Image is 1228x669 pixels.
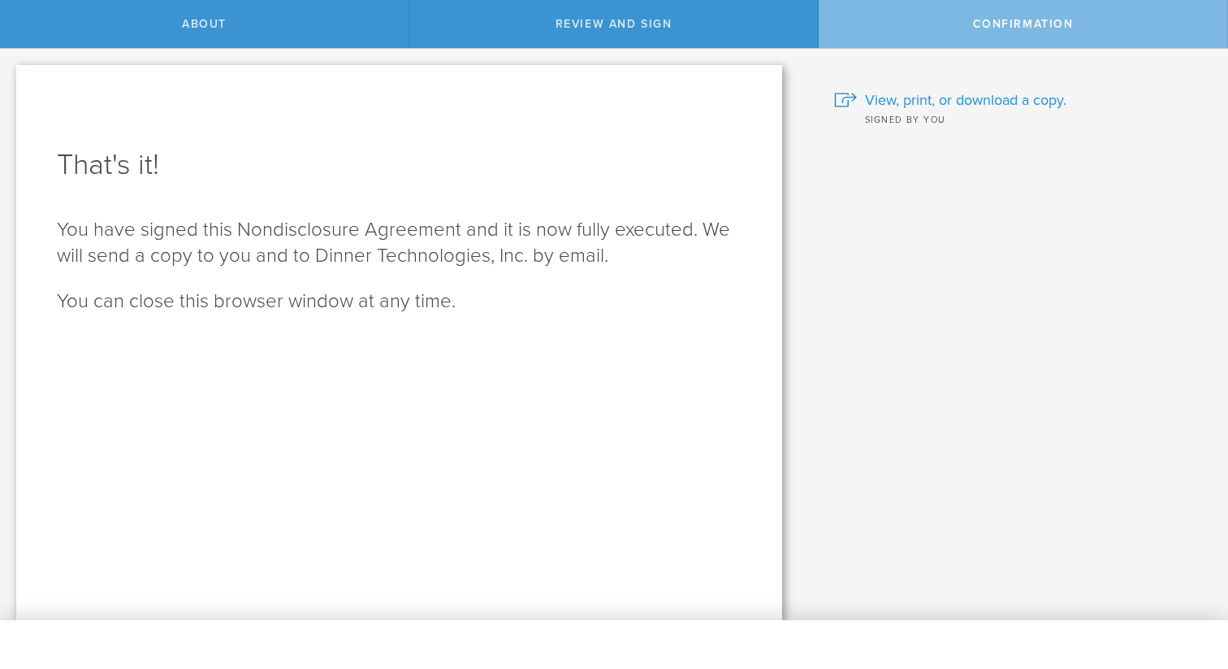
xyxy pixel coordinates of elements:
span: Review and sign [556,17,672,31]
p: You have signed this Nondisclosure Agreement and it is now fully executed. We will send a copy to... [57,217,742,269]
p: You can close this browser window at any time. [57,289,742,315]
span: Confirmation [973,17,1074,31]
span: About [182,17,227,31]
span: View, print, or download a copy. [865,89,1066,111]
h1: That's it! [57,146,742,185]
div: Signed by you [834,111,1204,127]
